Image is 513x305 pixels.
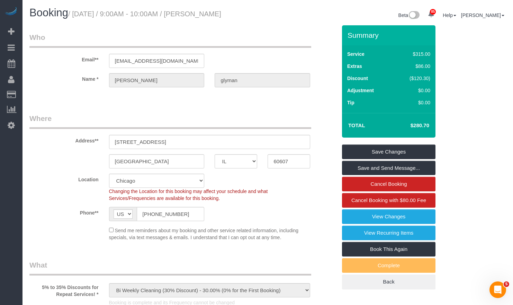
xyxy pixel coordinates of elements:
input: Zip Code** [268,154,310,168]
legend: What [29,260,311,276]
a: View Changes [342,209,435,224]
a: Save and Send Message... [342,161,435,175]
strong: Total [348,122,365,128]
label: Service [347,51,364,58]
input: Last Name* [215,73,310,87]
a: Beta [398,12,420,18]
span: Booking [29,7,68,19]
label: Discount [347,75,368,82]
label: Extras [347,63,362,70]
a: [PERSON_NAME] [461,12,504,18]
div: $86.00 [395,63,430,70]
a: Cancel Booking [342,177,435,191]
a: Back [342,274,435,289]
input: First Name** [109,73,205,87]
h3: Summary [348,31,432,39]
h4: $280.70 [390,123,429,129]
a: 85 [424,7,438,22]
div: $315.00 [395,51,430,58]
div: $0.00 [395,87,430,94]
img: Automaid Logo [4,7,18,17]
label: Name * [24,73,104,82]
small: / [DATE] / 9:00AM - 10:00AM / [PERSON_NAME] [68,10,221,18]
a: Book This Again [342,242,435,256]
legend: Where [29,113,311,129]
iframe: Intercom live chat [489,281,506,298]
span: 85 [430,9,436,15]
label: Adjustment [347,87,374,94]
label: Location [24,174,104,183]
span: 5 [504,281,509,287]
a: Help [443,12,456,18]
span: Cancel Booking with $80.00 Fee [351,197,426,203]
a: Cancel Booking with $80.00 Fee [342,193,435,208]
a: Save Changes [342,145,435,159]
div: $0.00 [395,99,430,106]
label: 5% to 35% Discounts for Repeat Services! * [24,281,104,298]
legend: Who [29,32,311,48]
img: New interface [408,11,420,20]
span: Changing the Location for this booking may affect your schedule and what Services/Frequencies are... [109,189,268,201]
a: View Recurring Items [342,226,435,240]
div: ($120.30) [395,75,430,82]
label: Tip [347,99,354,106]
span: Send me reminders about my booking and other service related information, including specials, via... [109,228,299,240]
